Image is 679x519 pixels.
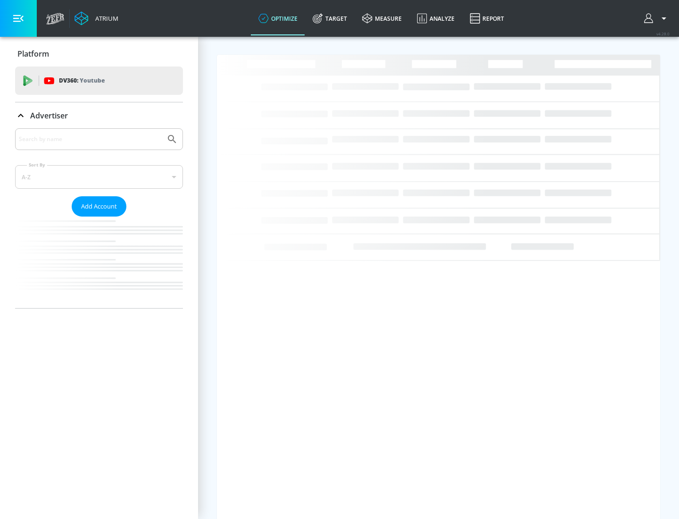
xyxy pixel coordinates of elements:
[30,110,68,121] p: Advertiser
[75,11,118,25] a: Atrium
[17,49,49,59] p: Platform
[355,1,409,35] a: measure
[27,162,47,168] label: Sort By
[251,1,305,35] a: optimize
[72,196,126,217] button: Add Account
[305,1,355,35] a: Target
[462,1,512,35] a: Report
[80,75,105,85] p: Youtube
[15,102,183,129] div: Advertiser
[409,1,462,35] a: Analyze
[91,14,118,23] div: Atrium
[81,201,117,212] span: Add Account
[15,67,183,95] div: DV360: Youtube
[656,31,670,36] span: v 4.28.0
[15,217,183,308] nav: list of Advertiser
[59,75,105,86] p: DV360:
[15,128,183,308] div: Advertiser
[15,41,183,67] div: Platform
[15,165,183,189] div: A-Z
[19,133,162,145] input: Search by name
